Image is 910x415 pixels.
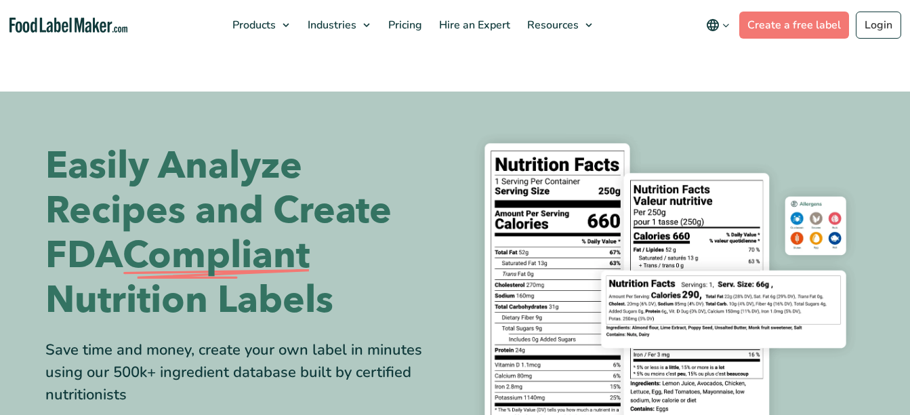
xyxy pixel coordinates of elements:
div: Save time and money, create your own label in minutes using our 500k+ ingredient database built b... [45,339,445,406]
span: Products [228,18,277,33]
span: Resources [523,18,580,33]
h1: Easily Analyze Recipes and Create FDA Nutrition Labels [45,144,445,323]
span: Hire an Expert [435,18,512,33]
span: Industries [304,18,358,33]
span: Pricing [384,18,423,33]
a: Create a free label [739,12,849,39]
a: Login [856,12,901,39]
span: Compliant [123,233,310,278]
